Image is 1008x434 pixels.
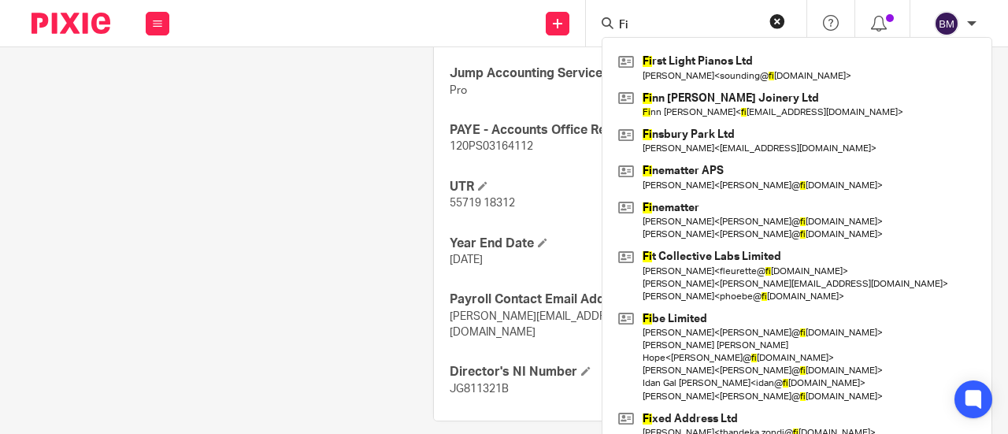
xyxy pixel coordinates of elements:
h4: Payroll Contact Email Address [450,291,705,308]
img: Pixie [31,13,110,34]
span: 55719 18312 [450,198,515,209]
button: Clear [769,13,785,29]
h4: Jump Accounting Service [450,65,705,82]
input: Search [617,19,759,33]
span: 120PS03164112 [450,141,533,152]
h4: Year End Date [450,236,705,252]
span: JG811321B [450,384,509,395]
h4: UTR [450,179,705,195]
img: svg%3E [934,11,959,36]
span: [PERSON_NAME][EMAIL_ADDRESS][DOMAIN_NAME] [450,311,630,338]
h4: Director's NI Number [450,364,705,380]
span: [DATE] [450,254,483,265]
span: Pro [450,85,467,96]
h4: PAYE - Accounts Office Ref. [450,122,705,139]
